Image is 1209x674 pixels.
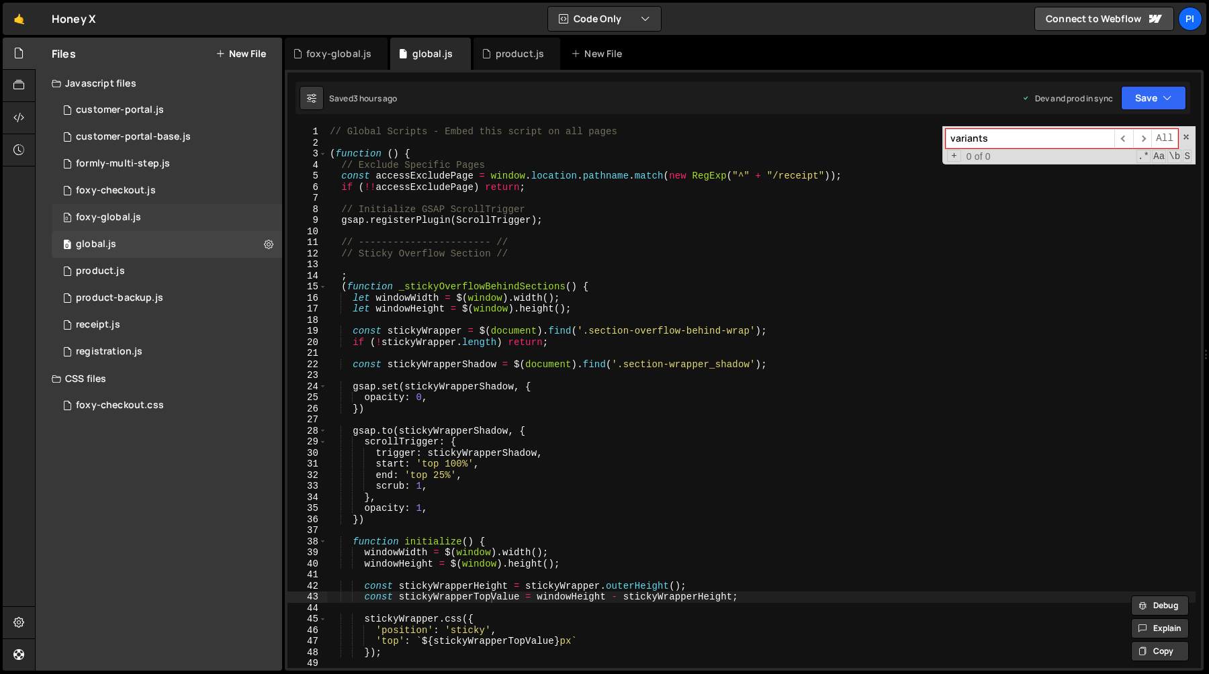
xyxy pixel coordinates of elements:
div: 11115/25973.js [52,231,282,258]
div: 11115/29670.css [52,392,282,419]
span: ​ [1114,129,1133,148]
div: 20 [287,337,327,348]
div: 42 [287,581,327,592]
div: 15 [287,281,327,293]
div: 3 hours ago [353,93,398,104]
div: Javascript files [36,70,282,97]
div: 11115/31206.js [52,150,282,177]
span: Search In Selection [1183,150,1192,163]
div: 26 [287,403,327,415]
button: Debug [1131,595,1189,616]
div: 18 [287,315,327,326]
a: Connect to Webflow [1034,7,1174,31]
div: 22 [287,359,327,371]
div: 30 [287,448,327,459]
div: 11115/28888.js [52,97,282,124]
div: 39 [287,547,327,559]
div: foxy-checkout.css [76,399,164,412]
div: 24 [287,381,327,393]
button: Explain [1131,618,1189,638]
div: Dev and prod in sync [1022,93,1113,104]
div: 8 [287,204,327,215]
div: 11115/30117.js [52,124,282,150]
div: foxy-checkout.js [76,185,156,197]
div: product-backup.js [76,292,163,304]
div: 6 [287,182,327,193]
div: 11115/29587.js [52,258,282,285]
div: 11115/30581.js [52,338,282,365]
div: customer-portal-base.js [76,131,191,143]
div: formly-multi-step.js [76,158,170,170]
div: 25 [287,392,327,403]
h2: Files [52,46,76,61]
div: 34 [287,492,327,503]
div: 49 [287,658,327,669]
span: Alt-Enter [1151,129,1178,148]
button: Code Only [548,7,661,31]
div: 41 [287,569,327,581]
button: Copy [1131,641,1189,661]
div: 5 [287,171,327,182]
button: New File [216,48,266,59]
span: Whole Word Search [1167,150,1181,163]
div: 36 [287,514,327,526]
div: foxy-global.js [306,47,371,60]
div: 40 [287,559,327,570]
span: Toggle Replace mode [947,150,961,162]
div: 27 [287,414,327,426]
div: 23 [287,370,327,381]
div: foxy-global.js [76,211,141,224]
div: 21 [287,348,327,359]
div: customer-portal.js [76,104,164,116]
a: Pi [1178,7,1202,31]
div: 46 [287,625,327,636]
div: 12 [287,248,327,260]
button: Save [1121,86,1186,110]
div: 2 [287,138,327,149]
div: 3 [287,148,327,160]
div: 9 [287,215,327,226]
div: 11 [287,237,327,248]
div: 44 [287,603,327,614]
div: 35 [287,503,327,514]
span: 0 [63,240,71,251]
div: registration.js [76,346,142,358]
input: Search for [946,129,1114,148]
div: 19 [287,326,327,337]
div: 32 [287,470,327,481]
div: receipt.js [76,319,120,331]
div: CSS files [36,365,282,392]
div: 13 [287,259,327,271]
div: 10 [287,226,327,238]
div: 14 [287,271,327,282]
span: 0 of 0 [961,151,996,162]
div: 17 [287,303,327,315]
div: product.js [496,47,545,60]
span: ​ [1133,129,1152,148]
div: Saved [329,93,398,104]
div: Honey X [52,11,95,27]
div: 38 [287,536,327,548]
div: 1 [287,126,327,138]
div: 29 [287,436,327,448]
div: product.js [76,265,125,277]
div: 4 [287,160,327,171]
div: global.js [412,47,453,60]
div: 11115/30391.js [52,311,282,338]
span: RegExp Search [1136,150,1151,163]
span: 0 [63,213,71,224]
div: 43 [287,591,327,603]
div: 37 [287,525,327,536]
div: 16 [287,293,327,304]
div: 11115/29457.js [52,204,282,231]
div: 11115/33543.js [52,285,282,311]
div: 11115/30890.js [52,177,282,204]
div: 48 [287,647,327,659]
div: New File [571,47,627,60]
div: 28 [287,426,327,437]
div: 45 [287,614,327,625]
div: 7 [287,193,327,204]
div: 33 [287,481,327,492]
a: 🤙 [3,3,36,35]
div: global.js [76,238,116,250]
